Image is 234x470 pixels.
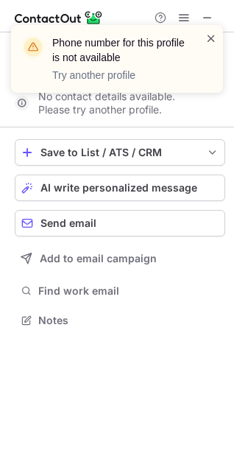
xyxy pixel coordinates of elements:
p: Try another profile [52,68,188,83]
button: Notes [15,310,225,331]
button: save-profile-one-click [15,139,225,166]
button: AI write personalized message [15,175,225,201]
button: Add to email campaign [15,245,225,272]
span: Find work email [38,284,219,298]
img: ContactOut v5.3.10 [15,9,103,27]
span: Send email [40,217,96,229]
header: Phone number for this profile is not available [52,35,188,65]
span: Notes [38,314,219,327]
img: warning [21,35,45,59]
span: Add to email campaign [40,253,157,264]
span: AI write personalized message [40,182,197,194]
div: Save to List / ATS / CRM [40,147,199,158]
button: Send email [15,210,225,236]
button: Find work email [15,281,225,301]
